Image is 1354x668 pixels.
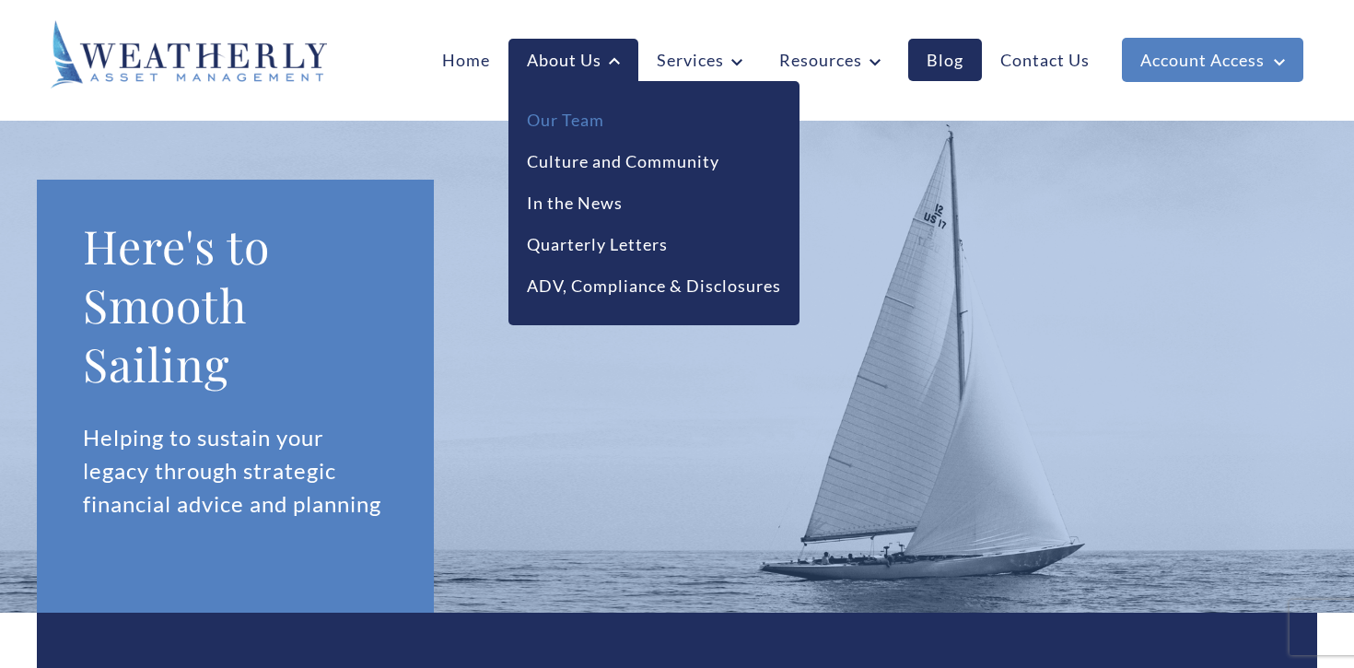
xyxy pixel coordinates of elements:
img: Weatherly [51,20,327,88]
a: Culture and Community [527,149,719,174]
a: Account Access [1122,38,1303,82]
a: Contact Us [982,39,1108,81]
a: Our Team [527,108,604,133]
p: Helping to sustain your legacy through strategic financial advice and planning [83,421,388,521]
a: Services [638,39,761,81]
a: Quarterly Letters [527,232,668,257]
h1: Here's to Smooth Sailing [83,217,388,393]
a: Blog [908,39,982,81]
a: ADV, Compliance & Disclosures [527,274,781,299]
a: Resources [761,39,899,81]
a: About Us [508,39,638,82]
a: Home [424,39,508,81]
a: In the News [527,191,623,216]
